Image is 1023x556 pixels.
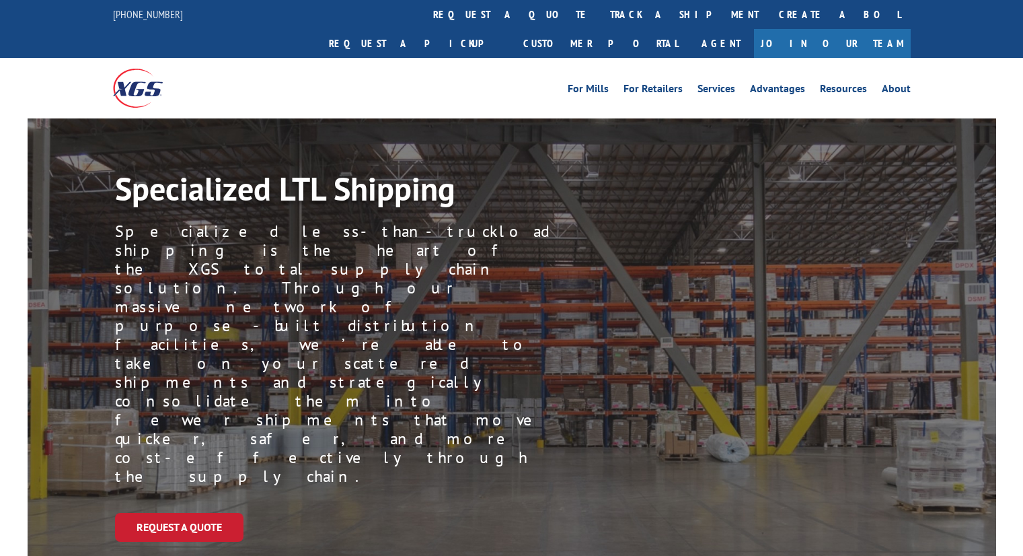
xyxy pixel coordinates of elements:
a: About [882,83,911,98]
a: Services [697,83,735,98]
a: Resources [820,83,867,98]
a: Request a pickup [319,29,513,58]
a: Customer Portal [513,29,688,58]
a: Agent [688,29,754,58]
a: For Mills [568,83,609,98]
a: [PHONE_NUMBER] [113,7,183,21]
p: Specialized less-than-truckload shipping is the heart of the XGS total supply chain solution. Thr... [115,222,559,486]
a: For Retailers [623,83,683,98]
a: Advantages [750,83,805,98]
h1: Specialized LTL Shipping [115,172,525,211]
a: Join Our Team [754,29,911,58]
a: Request a Quote [115,513,243,542]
